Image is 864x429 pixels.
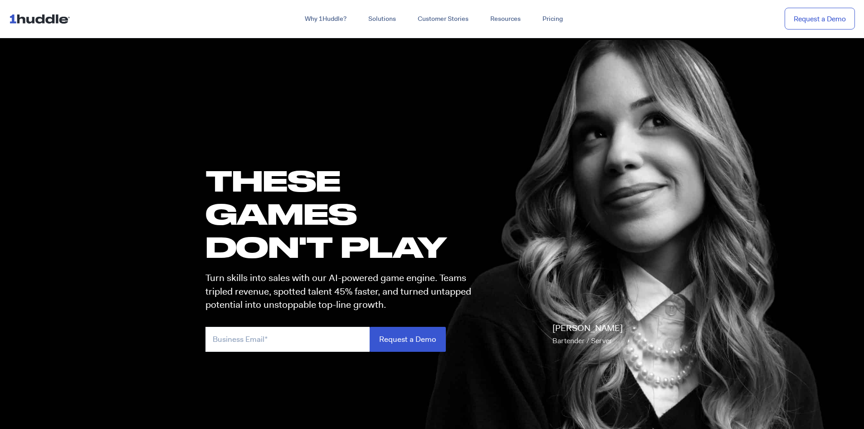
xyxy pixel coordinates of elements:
h1: these GAMES DON'T PLAY [205,164,479,264]
span: Bartender / Server [552,336,612,345]
p: Turn skills into sales with our AI-powered game engine. Teams tripled revenue, spotted talent 45%... [205,271,479,311]
img: ... [9,10,74,27]
input: Business Email* [205,327,370,352]
a: Request a Demo [785,8,855,30]
a: Solutions [357,11,407,27]
p: [PERSON_NAME] [552,322,623,347]
a: Why 1Huddle? [294,11,357,27]
a: Customer Stories [407,11,479,27]
a: Pricing [532,11,574,27]
a: Resources [479,11,532,27]
input: Request a Demo [370,327,446,352]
